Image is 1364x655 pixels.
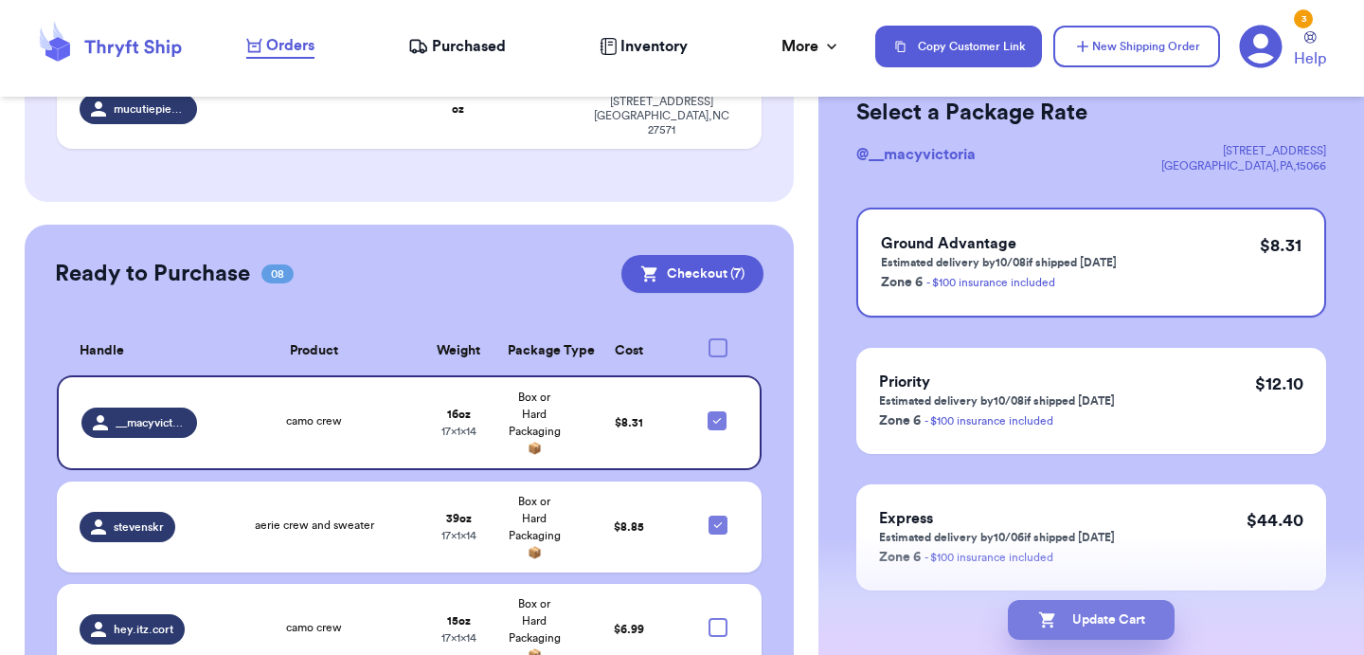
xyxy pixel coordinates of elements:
[572,327,686,375] th: Cost
[620,35,688,58] span: Inventory
[421,327,496,375] th: Weight
[255,519,374,531] span: aerie crew and sweater
[452,103,464,115] strong: oz
[881,276,923,289] span: Zone 6
[583,95,739,137] div: [STREET_ADDRESS] [GEOGRAPHIC_DATA] , NC 27571
[447,409,471,420] strong: 16 oz
[856,98,1326,128] h2: Select a Package Rate
[441,632,476,644] span: 17 x 1 x 14
[1247,507,1303,534] p: $ 44.40
[114,622,173,637] span: hey.itz.cort
[447,615,471,627] strong: 15 oz
[614,521,644,533] span: $ 8.85
[509,496,561,558] span: Box or Hard Packaging 📦
[879,374,930,390] span: Priority
[881,236,1016,251] span: Ground Advantage
[924,415,1053,427] a: - $100 insurance included
[879,414,921,428] span: Zone 6
[614,624,644,635] span: $ 6.99
[446,513,472,524] strong: 39 oz
[208,327,421,375] th: Product
[246,34,314,59] a: Orders
[509,391,561,454] span: Box or Hard Packaging 📦
[286,415,342,427] span: camo crew
[875,26,1042,67] button: Copy Customer Link
[615,417,643,428] span: $ 8.31
[266,34,314,57] span: Orders
[432,35,506,58] span: Purchased
[781,35,841,58] div: More
[261,264,294,283] span: 08
[1239,25,1283,68] a: 3
[1053,26,1220,67] button: New Shipping Order
[114,101,186,117] span: mucutiepie124
[879,511,933,526] span: Express
[1260,232,1301,259] p: $ 8.31
[116,415,186,430] span: __macyvictoria
[1294,31,1326,70] a: Help
[881,255,1117,270] p: Estimated delivery by 10/08 if shipped [DATE]
[1294,9,1313,28] div: 3
[600,35,688,58] a: Inventory
[114,519,164,535] span: stevenskr
[496,327,572,375] th: Package Type
[55,259,250,289] h2: Ready to Purchase
[1161,158,1326,173] div: [GEOGRAPHIC_DATA] , PA , 15066
[1255,371,1303,397] p: $ 12.10
[926,277,1055,288] a: - $100 insurance included
[856,147,976,162] span: @ __macyvictoria
[1294,47,1326,70] span: Help
[621,255,763,293] button: Checkout (7)
[441,530,476,541] span: 17 x 1 x 14
[286,622,342,633] span: camo crew
[1008,600,1175,640] button: Update Cart
[879,551,921,564] span: Zone 6
[1161,143,1326,158] div: [STREET_ADDRESS]
[879,393,1115,409] p: Estimated delivery by 10/08 if shipped [DATE]
[441,426,476,437] span: 17 x 1 x 14
[408,35,506,58] a: Purchased
[924,552,1053,563] a: - $100 insurance included
[879,530,1115,545] p: Estimated delivery by 10/06 if shipped [DATE]
[80,341,124,361] span: Handle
